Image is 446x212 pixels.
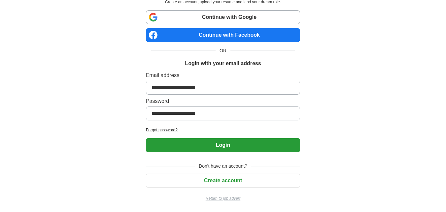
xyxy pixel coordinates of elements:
h1: Login with your email address [185,60,261,67]
span: OR [216,47,230,54]
label: Email address [146,71,300,79]
button: Login [146,138,300,152]
a: Continue with Google [146,10,300,24]
span: Don't have an account? [195,163,251,170]
a: Return to job advert [146,195,300,201]
label: Password [146,97,300,105]
a: Continue with Facebook [146,28,300,42]
button: Create account [146,174,300,188]
a: Forgot password? [146,127,300,133]
a: Create account [146,178,300,183]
